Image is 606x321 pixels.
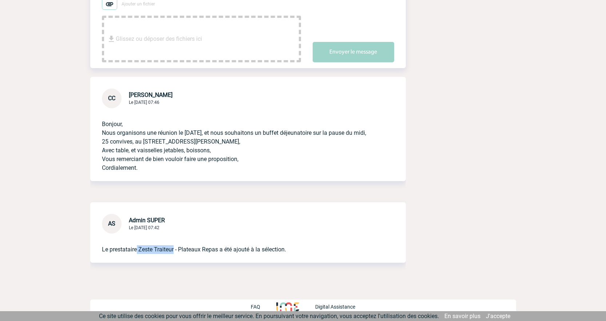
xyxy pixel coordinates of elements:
[99,313,439,320] span: Ce site utilise des cookies pour vous offrir le meilleur service. En poursuivant votre navigation...
[108,95,115,102] span: CC
[116,21,202,57] span: Glissez ou déposer des fichiers ici
[129,225,159,230] span: Le [DATE] 07:42
[122,1,155,7] span: Ajouter un fichier
[102,234,374,254] p: Le prestataire Zeste Traiteur - Plateaux Repas a été ajouté à la sélection.
[108,220,115,227] span: AS
[315,304,355,310] p: Digital Assistance
[251,303,276,310] a: FAQ
[107,35,116,43] img: file_download.svg
[486,313,510,320] a: J'accepte
[444,313,480,320] a: En savoir plus
[129,100,159,105] span: Le [DATE] 07:46
[276,302,299,311] img: http://www.idealmeetingsevents.fr/
[251,304,260,310] p: FAQ
[129,91,173,98] span: [PERSON_NAME]
[313,42,394,62] button: Envoyer le message
[102,108,374,172] p: Bonjour, Nous organisons une réunion le [DATE], et nous souhaitons un buffet déjeunatoire sur la ...
[129,217,165,224] span: Admin SUPER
